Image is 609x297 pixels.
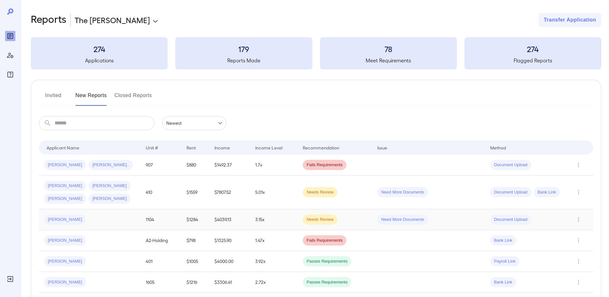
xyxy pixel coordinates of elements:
div: Manage Users [5,50,15,60]
h2: Reports [31,13,66,27]
td: 907 [141,155,181,175]
button: Row Actions [573,214,584,225]
div: Income [214,144,230,151]
span: [PERSON_NAME] [44,279,86,285]
h3: 78 [320,44,457,54]
span: Document Upload [490,217,531,223]
td: 3.15x [250,209,298,230]
span: [PERSON_NAME] [44,183,86,189]
td: 401 [141,251,181,272]
span: Document Upload [490,189,531,195]
summary: 274Applications179Reports Made78Meet Requirements274Flagged Reports [31,37,601,69]
span: Passes Requirements [303,258,351,265]
td: $1559 [181,175,209,209]
span: Need More Documents [377,217,428,223]
td: $1325.90 [209,230,250,251]
div: Newest [162,116,226,130]
td: A2-Holding [141,230,181,251]
div: Issue [377,144,387,151]
h3: 179 [175,44,312,54]
button: Invited [39,90,68,106]
td: 1.7x [250,155,298,175]
span: [PERSON_NAME] [44,238,86,244]
td: 5.01x [250,175,298,209]
span: Bank Link [490,279,516,285]
h3: 274 [31,44,168,54]
button: Transfer Application [539,13,601,27]
p: The [PERSON_NAME] [74,15,150,25]
span: Needs Review [303,217,337,223]
td: $1005 [181,251,209,272]
td: $7807.52 [209,175,250,209]
td: $1216 [181,272,209,293]
span: [PERSON_NAME] [89,183,131,189]
td: $1492.37 [209,155,250,175]
div: FAQ [5,69,15,80]
td: $4039.13 [209,209,250,230]
td: 1104 [141,209,181,230]
div: Log Out [5,274,15,284]
td: $3306.41 [209,272,250,293]
span: [PERSON_NAME] [44,217,86,223]
div: Rent [187,144,197,151]
td: 1.47x [250,230,298,251]
h5: Applications [31,57,168,64]
span: Fails Requirements [303,238,346,244]
span: [PERSON_NAME] [44,258,86,265]
div: Applicant Name [47,144,79,151]
button: Row Actions [573,277,584,287]
span: Bank Link [490,238,516,244]
span: Needs Review [303,189,337,195]
button: Row Actions [573,160,584,170]
div: Income Level [255,144,283,151]
div: Unit # [146,144,158,151]
h5: Reports Made [175,57,312,64]
button: Row Actions [573,235,584,246]
div: Reports [5,31,15,41]
td: $880 [181,155,209,175]
td: $1284 [181,209,209,230]
div: Method [490,144,506,151]
td: 2.72x [250,272,298,293]
span: [PERSON_NAME] [44,162,86,168]
span: Passes Requirements [303,279,351,285]
span: [PERSON_NAME] [44,196,86,202]
span: [PERSON_NAME].. [89,162,133,168]
td: $4000.00 [209,251,250,272]
td: $798 [181,230,209,251]
td: 410 [141,175,181,209]
button: New Reports [75,90,107,106]
span: Fails Requirements [303,162,346,168]
div: Recommendation [303,144,339,151]
span: Payroll Link [490,258,519,265]
span: Document Upload [490,162,531,168]
h5: Meet Requirements [320,57,457,64]
td: 3.92x [250,251,298,272]
span: [PERSON_NAME] [89,196,131,202]
h3: 274 [465,44,601,54]
span: Bank Link [534,189,560,195]
button: Closed Reports [115,90,152,106]
button: Row Actions [573,187,584,197]
h5: Flagged Reports [465,57,601,64]
td: 1605 [141,272,181,293]
button: Row Actions [573,256,584,266]
span: Need More Documents [377,189,428,195]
